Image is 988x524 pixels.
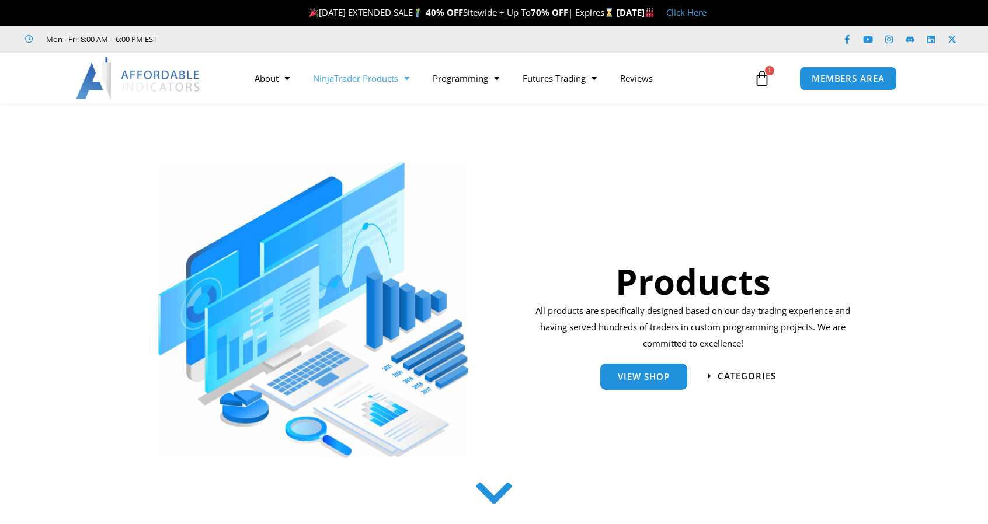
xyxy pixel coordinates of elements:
[608,65,665,92] a: Reviews
[413,8,422,17] img: 🏌️‍♂️
[531,6,568,18] strong: 70% OFF
[765,66,774,75] span: 1
[76,57,201,99] img: LogoAI | Affordable Indicators – NinjaTrader
[799,67,897,90] a: MEMBERS AREA
[511,65,608,92] a: Futures Trading
[307,6,616,18] span: [DATE] EXTENDED SALE Sitewide + Up To | Expires
[708,372,776,380] a: categories
[645,8,654,17] img: 🏭
[531,303,854,352] p: All products are specifically designed based on our day trading experience and having served hund...
[43,32,157,46] span: Mon - Fri: 8:00 AM – 6:00 PM EST
[426,6,463,18] strong: 40% OFF
[243,65,751,92] nav: Menu
[421,65,511,92] a: Programming
[309,8,318,17] img: 🎉
[617,6,655,18] strong: [DATE]
[812,74,885,83] span: MEMBERS AREA
[618,372,670,381] span: View Shop
[718,372,776,380] span: categories
[605,8,614,17] img: ⌛
[243,65,301,92] a: About
[158,162,468,458] img: ProductsSection scaled | Affordable Indicators – NinjaTrader
[600,364,687,390] a: View Shop
[531,257,854,306] h1: Products
[173,33,349,45] iframe: Customer reviews powered by Trustpilot
[301,65,421,92] a: NinjaTrader Products
[666,6,707,18] a: Click Here
[736,61,788,95] a: 1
